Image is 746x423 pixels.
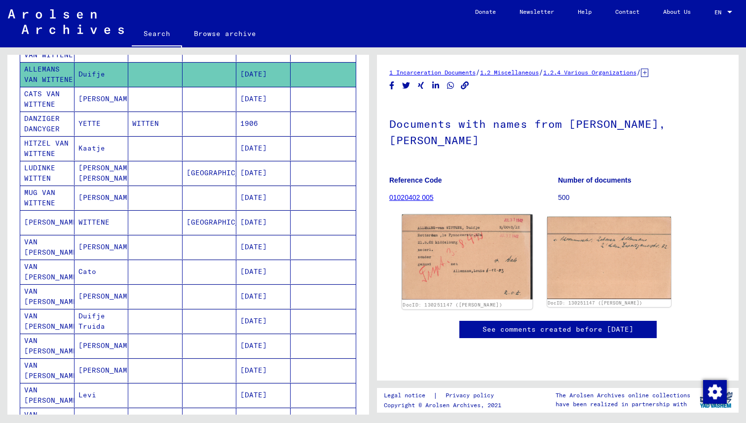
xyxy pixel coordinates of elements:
mat-cell: HITZEL VAN WITTENE [20,136,75,160]
mat-cell: VAN [PERSON_NAME] [20,284,75,308]
mat-cell: [GEOGRAPHIC_DATA] [183,161,237,185]
mat-cell: [PERSON_NAME] [75,334,129,358]
mat-cell: [PERSON_NAME] [75,284,129,308]
mat-cell: [DATE] [236,161,291,185]
a: 01020402 005 [389,193,434,201]
mat-cell: [DATE] [236,383,291,407]
p: have been realized in partnership with [556,400,690,409]
p: 500 [558,192,726,203]
mat-cell: YETTE [75,112,129,136]
mat-cell: [DATE] [236,186,291,210]
p: Copyright © Arolsen Archives, 2021 [384,401,506,410]
button: Share on Xing [416,79,426,92]
mat-cell: [GEOGRAPHIC_DATA] [183,210,237,234]
mat-cell: Duifje Truida [75,309,129,333]
mat-cell: WITTEN [128,112,183,136]
img: Arolsen_neg.svg [8,9,124,34]
mat-cell: [DATE] [236,235,291,259]
mat-cell: LUDINKE WITTEN [20,161,75,185]
a: 1.2.4 Various Organizations [543,69,636,76]
mat-cell: [DATE] [236,309,291,333]
a: 1 Incarceration Documents [389,69,476,76]
mat-cell: VAN [PERSON_NAME] [20,260,75,284]
b: Reference Code [389,176,442,184]
a: DocID: 130251147 ([PERSON_NAME]) [548,300,642,306]
a: Browse archive [182,22,268,45]
mat-cell: [DATE] [236,210,291,234]
mat-cell: Kaatje [75,136,129,160]
mat-cell: 1906 [236,112,291,136]
mat-cell: WITTENE [75,210,129,234]
h1: Documents with names from [PERSON_NAME], [PERSON_NAME] [389,101,726,161]
mat-cell: [PERSON_NAME] [75,358,129,383]
span: / [636,68,641,77]
mat-cell: [PERSON_NAME] [20,210,75,234]
mat-cell: VAN [PERSON_NAME] [20,309,75,333]
mat-cell: [DATE] [236,136,291,160]
mat-cell: MUG VAN WITTENE [20,186,75,210]
mat-cell: Levi [75,383,129,407]
div: | [384,390,506,401]
img: yv_logo.png [698,387,735,412]
mat-cell: Duifje [75,62,129,86]
mat-cell: [DATE] [236,260,291,284]
mat-cell: [PERSON_NAME] [PERSON_NAME] [75,161,129,185]
mat-cell: [DATE] [236,87,291,111]
img: Change consent [703,380,727,404]
mat-cell: [PERSON_NAME] [75,235,129,259]
button: Copy link [460,79,470,92]
a: 1.2 Miscellaneous [480,69,539,76]
a: DocID: 130251147 ([PERSON_NAME]) [403,302,502,308]
button: Share on LinkedIn [431,79,441,92]
a: Legal notice [384,390,433,401]
mat-cell: CATS VAN WITTENE [20,87,75,111]
mat-cell: [PERSON_NAME] [75,87,129,111]
mat-cell: VAN [PERSON_NAME] [20,383,75,407]
span: / [476,68,480,77]
a: See comments created before [DATE] [483,324,634,335]
mat-cell: VAN [PERSON_NAME] [20,334,75,358]
mat-cell: [DATE] [236,358,291,383]
span: / [539,68,543,77]
b: Number of documents [558,176,632,184]
button: Share on Twitter [401,79,411,92]
mat-cell: Cato [75,260,129,284]
a: Privacy policy [438,390,506,401]
mat-cell: VAN [PERSON_NAME] [20,235,75,259]
img: 002.jpg [547,217,671,299]
span: EN [714,9,725,16]
mat-cell: [DATE] [236,334,291,358]
button: Share on Facebook [387,79,397,92]
a: Search [132,22,182,47]
mat-cell: ALLEMANS VAN WITTENE [20,62,75,86]
mat-cell: DANZIGER DANCYGER [20,112,75,136]
mat-cell: VAN [PERSON_NAME] [20,358,75,383]
mat-cell: [PERSON_NAME] [75,186,129,210]
mat-cell: [DATE] [236,284,291,308]
p: The Arolsen Archives online collections [556,391,690,400]
button: Share on WhatsApp [446,79,456,92]
mat-cell: [DATE] [236,62,291,86]
img: 001.jpg [402,215,532,300]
